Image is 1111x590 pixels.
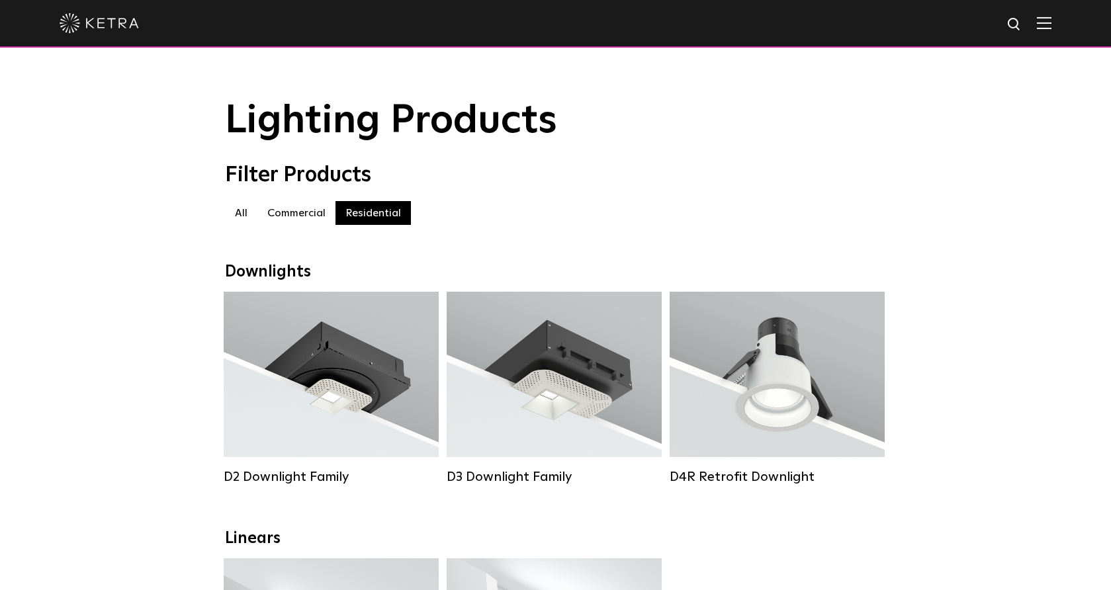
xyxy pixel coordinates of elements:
[1037,17,1051,29] img: Hamburger%20Nav.svg
[447,469,662,485] div: D3 Downlight Family
[335,201,411,225] label: Residential
[257,201,335,225] label: Commercial
[225,263,887,282] div: Downlights
[225,101,557,141] span: Lighting Products
[225,201,257,225] label: All
[447,292,662,485] a: D3 Downlight Family Lumen Output:700 / 900 / 1100Colors:White / Black / Silver / Bronze / Paintab...
[670,292,885,485] a: D4R Retrofit Downlight Lumen Output:800Colors:White / BlackBeam Angles:15° / 25° / 40° / 60°Watta...
[670,469,885,485] div: D4R Retrofit Downlight
[225,529,887,548] div: Linears
[224,469,439,485] div: D2 Downlight Family
[1006,17,1023,33] img: search icon
[225,163,887,188] div: Filter Products
[224,292,439,485] a: D2 Downlight Family Lumen Output:1200Colors:White / Black / Gloss Black / Silver / Bronze / Silve...
[60,13,139,33] img: ketra-logo-2019-white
